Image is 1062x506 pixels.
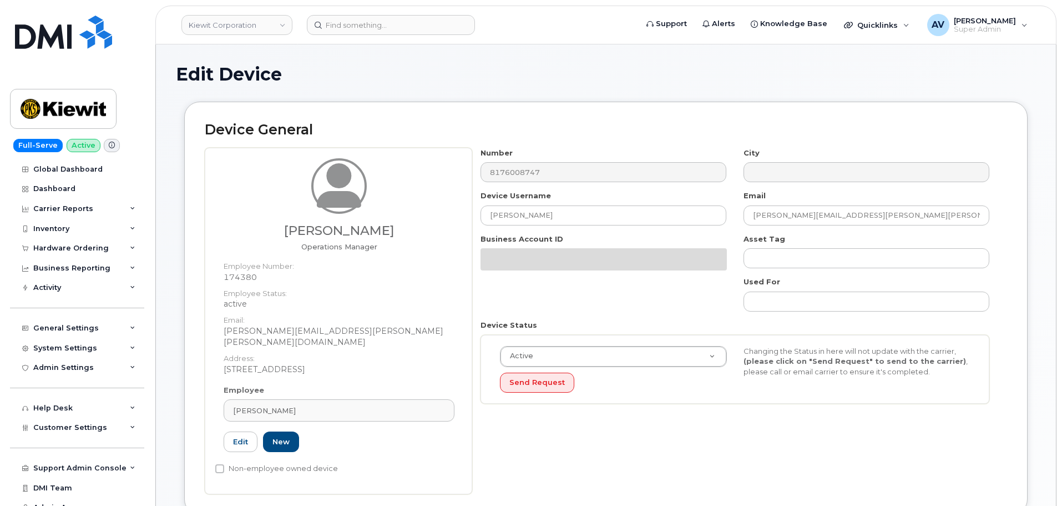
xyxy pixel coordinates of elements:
[481,148,513,158] label: Number
[744,191,766,201] label: Email
[224,255,454,272] dt: Employee Number:
[233,405,296,416] span: [PERSON_NAME]
[215,462,338,475] label: Non-employee owned device
[744,277,780,287] label: Used For
[500,347,726,367] a: Active
[224,298,454,309] dd: active
[224,325,454,348] dd: [PERSON_NAME][EMAIL_ADDRESS][PERSON_NAME][PERSON_NAME][DOMAIN_NAME]
[176,64,1036,84] h1: Edit Device
[481,234,563,244] label: Business Account ID
[224,348,454,364] dt: Address:
[215,464,224,473] input: Non-employee owned device
[500,373,574,393] button: Send Request
[744,234,785,244] label: Asset Tag
[744,357,966,365] strong: (please click on "Send Request" to send to the carrier)
[481,320,537,330] label: Device Status
[735,346,979,377] div: Changing the Status in here will not update with the carrier, , please call or email carrier to e...
[224,399,454,422] a: [PERSON_NAME]
[263,432,299,452] a: New
[224,272,454,283] dd: 174380
[481,191,551,201] label: Device Username
[503,351,533,361] span: Active
[301,242,377,251] span: Job title
[224,364,454,375] dd: [STREET_ADDRESS]
[744,148,760,158] label: City
[224,224,454,238] h3: [PERSON_NAME]
[224,432,257,452] a: Edit
[205,122,1007,138] h2: Device General
[224,309,454,325] dt: Email:
[224,283,454,299] dt: Employee Status:
[224,385,264,395] label: Employee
